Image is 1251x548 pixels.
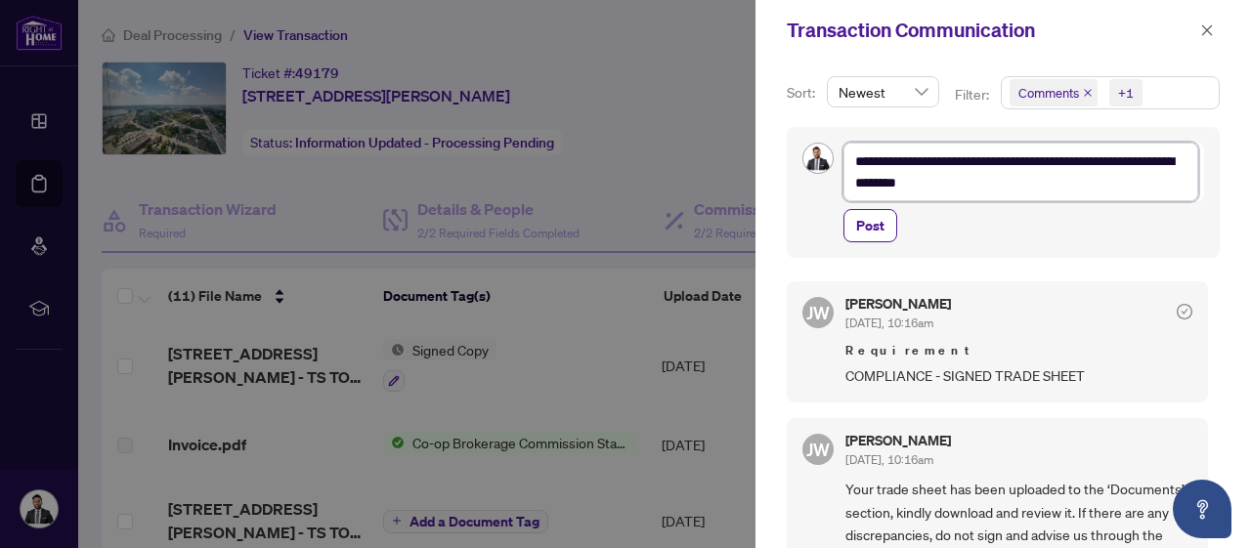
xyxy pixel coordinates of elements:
p: Filter: [955,84,992,105]
span: Post [856,210,884,241]
span: [DATE], 10:16am [845,452,933,467]
h5: [PERSON_NAME] [845,434,951,447]
span: Newest [839,77,927,106]
span: COMPLIANCE - SIGNED TRADE SHEET [845,364,1192,387]
div: Transaction Communication [787,16,1194,45]
div: +1 [1118,83,1134,103]
span: JW [806,436,830,463]
span: JW [806,299,830,326]
span: Comments [1018,83,1079,103]
span: close [1083,88,1093,98]
button: Post [843,209,897,242]
p: Sort: [787,82,819,104]
span: close [1200,23,1214,37]
span: Requirement [845,341,1192,360]
h5: [PERSON_NAME] [845,297,951,311]
span: Comments [1010,79,1098,106]
button: Open asap [1173,480,1231,538]
span: check-circle [1177,304,1192,319]
span: [DATE], 10:16am [845,316,933,330]
img: Profile Icon [803,144,833,173]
